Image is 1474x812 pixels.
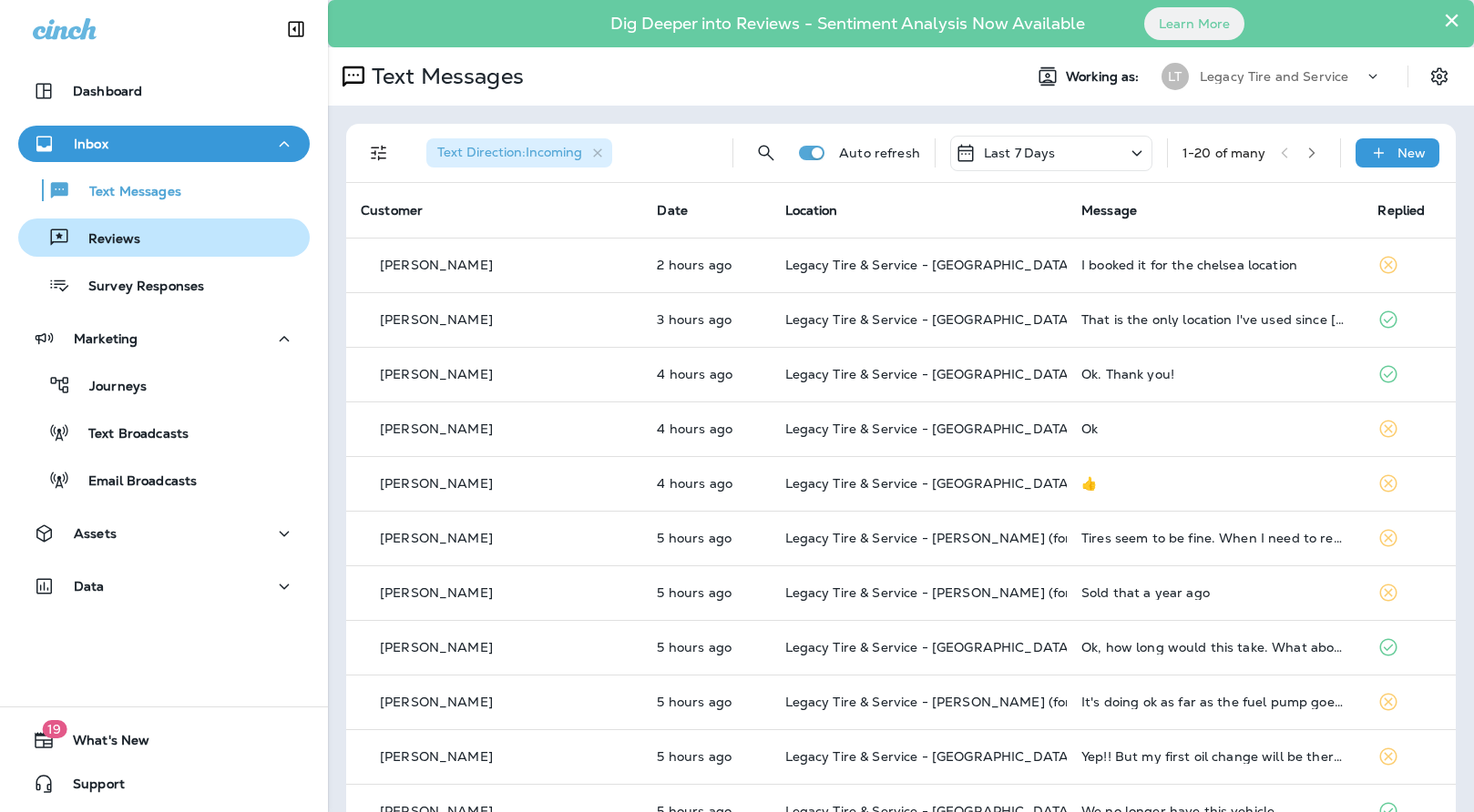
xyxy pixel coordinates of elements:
[55,733,149,755] span: What's New
[1162,63,1189,90] div: LT
[1081,312,1348,327] div: That is the only location I've used since 2008. I worked across the street from your building for...
[657,695,755,709] p: Oct 9, 2025 10:39 AM
[785,311,1299,328] span: Legacy Tire & Service - [GEOGRAPHIC_DATA] (formerly Magic City Tire & Service)
[984,146,1056,160] p: Last 7 Days
[748,135,784,171] button: Search Messages
[785,475,1299,492] span: Legacy Tire & Service - [GEOGRAPHIC_DATA] (formerly Magic City Tire & Service)
[380,640,493,655] p: [PERSON_NAME]
[70,279,204,296] p: Survey Responses
[785,530,1224,546] span: Legacy Tire & Service - [PERSON_NAME] (formerly Chelsea Tire Pros)
[18,320,310,357] button: Marketing
[1182,146,1266,160] div: 1 - 20 of many
[361,202,423,218] span: Customer
[18,515,310,552] button: Assets
[785,366,1299,382] span: Legacy Tire & Service - [GEOGRAPHIC_DATA] (formerly Magic City Tire & Service)
[785,748,1299,765] span: Legacy Tire & Service - [GEOGRAPHIC_DATA] (formerly Magic City Tire & Service)
[18,722,310,758] button: 19What's New
[657,421,755,436] p: Oct 9, 2025 11:30 AM
[1423,60,1456,93] button: Settings
[1081,421,1348,436] div: Ok
[1081,531,1348,545] div: Tires seem to be fine. When I need to replace the rear tires I will come see you. Thanks
[18,568,310,604] button: Data
[18,218,310,257] button: Reviews
[1200,69,1348,84] p: Legacy Tire and Service
[74,137,108,151] p: Inbox
[71,184,181,201] p: Text Messages
[380,476,493,491] p: [PERSON_NAME]
[1081,367,1348,381] div: Ok. Thank you!
[74,331,138,346] p: Marketing
[42,720,67,738] span: 19
[18,266,310,304] button: Survey Responses
[71,379,147,396] p: Journeys
[657,312,755,327] p: Oct 9, 2025 12:15 PM
[426,138,612,167] div: Text Direction:Incoming
[1397,146,1426,160] p: New
[657,476,755,491] p: Oct 9, 2025 11:20 AM
[558,21,1138,26] p: Dig Deeper into Reviews - Sentiment Analysis Now Available
[70,473,197,491] p: Email Broadcasts
[657,531,755,545] p: Oct 9, 2025 10:56 AM
[74,579,105,594] p: Data
[657,258,755,272] p: Oct 9, 2025 01:40 PM
[1081,749,1348,764] div: Yep!! But my first oil change will be there because I can hug the owner❤️❤️
[380,531,493,545] p: [PERSON_NAME]
[1066,69,1143,85] span: Working as:
[1081,585,1348,600] div: Sold that a year ago
[364,63,524,90] p: Text Messages
[70,231,140,249] p: Reviews
[785,584,1224,601] span: Legacy Tire & Service - [PERSON_NAME] (formerly Chelsea Tire Pros)
[74,526,117,541] p: Assets
[380,695,493,709] p: [PERSON_NAME]
[18,461,310,499] button: Email Broadcasts
[18,171,310,209] button: Text Messages
[380,749,493,764] p: [PERSON_NAME]
[361,135,397,171] button: Filters
[657,585,755,600] p: Oct 9, 2025 10:47 AM
[18,126,310,162] button: Inbox
[70,426,189,443] p: Text Broadcasts
[785,202,838,218] span: Location
[380,421,493,436] p: [PERSON_NAME]
[380,312,493,327] p: [PERSON_NAME]
[18,413,310,452] button: Text Broadcasts
[380,258,493,272] p: [PERSON_NAME]
[657,202,688,218] span: Date
[18,366,310,404] button: Journeys
[1081,640,1348,655] div: Ok, how long would this take. What about a coolant flush? Any other maintenance needed at 55k miles
[18,73,310,109] button: Dashboard
[1081,476,1348,491] div: 👍
[657,640,755,655] p: Oct 9, 2025 10:46 AM
[785,694,1224,710] span: Legacy Tire & Service - [PERSON_NAME] (formerly Chelsea Tire Pros)
[271,11,322,47] button: Collapse Sidebar
[1081,202,1137,218] span: Message
[380,367,493,381] p: [PERSON_NAME]
[18,766,310,802] button: Support
[839,146,920,160] p: Auto refresh
[785,639,1299,655] span: Legacy Tire & Service - [GEOGRAPHIC_DATA] (formerly Magic City Tire & Service)
[657,749,755,764] p: Oct 9, 2025 10:31 AM
[785,421,1299,437] span: Legacy Tire & Service - [GEOGRAPHIC_DATA] (formerly Magic City Tire & Service)
[657,367,755,381] p: Oct 9, 2025 11:30 AM
[380,585,493,600] p: [PERSON_NAME]
[785,257,1299,273] span: Legacy Tire & Service - [GEOGRAPHIC_DATA] (formerly Magic City Tire & Service)
[1377,202,1425,218] span: Replied
[73,84,142,98] p: Dashboard
[1081,695,1348,709] div: It's doing ok as far as the fuel pump goes but sometimes it wants to stall out and idle rough
[1443,5,1460,35] button: Close
[55,776,125,798] span: Support
[437,144,582,160] span: Text Direction : Incoming
[1081,258,1348,272] div: I booked it for the chelsea location
[1144,7,1244,40] button: Learn More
